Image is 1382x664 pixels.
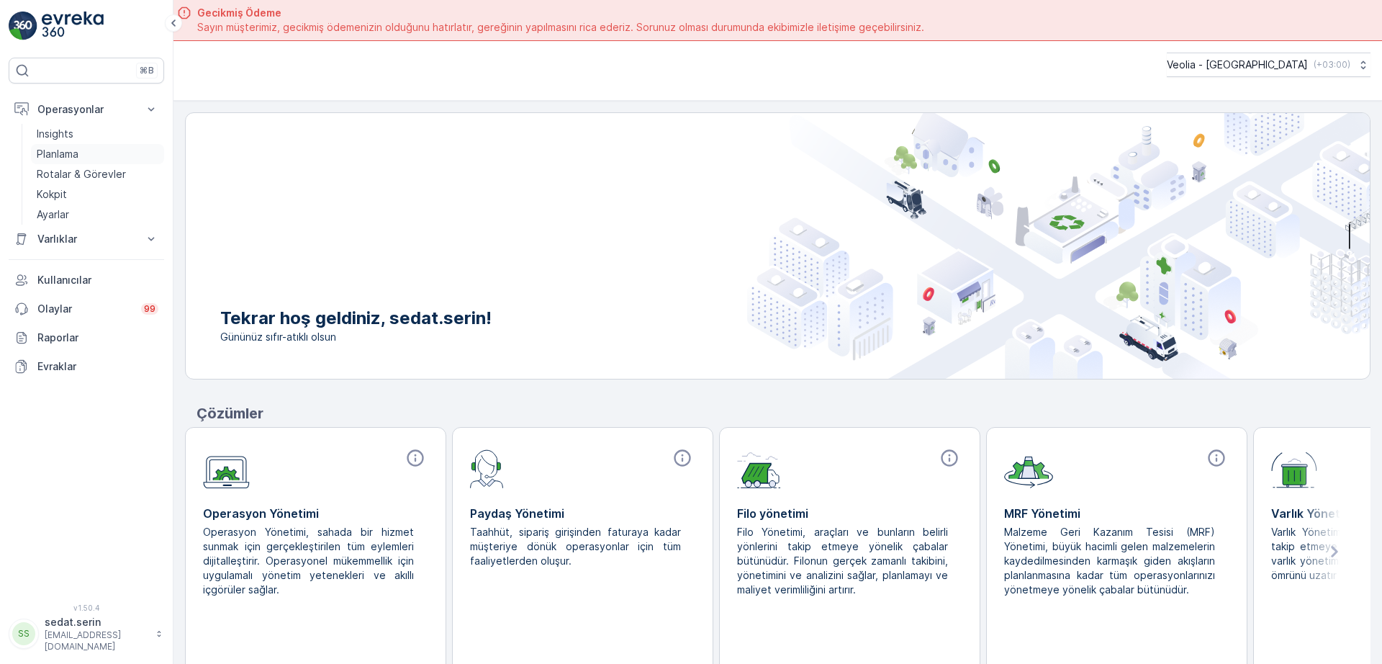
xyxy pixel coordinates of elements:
img: module-icon [203,448,250,489]
a: Kullanıcılar [9,266,164,295]
a: Olaylar99 [9,295,164,323]
p: Ayarlar [37,207,69,222]
p: Taahhüt, sipariş girişinden faturaya kadar müşteriye dönük operasyonlar için tüm faaliyetlerden o... [470,525,684,568]
p: Veolia - [GEOGRAPHIC_DATA] [1167,58,1308,72]
a: Evraklar [9,352,164,381]
p: Operasyon Yönetimi [203,505,428,522]
img: city illustration [747,113,1370,379]
span: Gününüz sıfır-atıklı olsun [220,330,492,344]
p: Çözümler [197,403,1370,424]
a: Ayarlar [31,205,164,225]
button: Veolia - [GEOGRAPHIC_DATA](+03:00) [1167,53,1370,77]
p: Rotalar & Görevler [37,167,126,181]
p: Raporlar [37,331,158,345]
img: module-icon [737,448,781,488]
img: module-icon [470,448,504,488]
a: Insights [31,124,164,144]
p: ( +03:00 ) [1314,59,1350,71]
p: Filo yönetimi [737,505,962,522]
img: module-icon [1004,448,1053,488]
span: Gecikmiş Ödeme [197,6,924,20]
img: logo [9,12,37,40]
img: logo_light-DOdMpM7g.png [42,12,104,40]
p: Evraklar [37,359,158,374]
p: Tekrar hoş geldiniz, sedat.serin! [220,307,492,330]
p: Operasyon Yönetimi, sahada bir hizmet sunmak için gerçekleştirilen tüm eylemleri dijitalleştirir.... [203,525,417,597]
a: Rotalar & Görevler [31,164,164,184]
a: Raporlar [9,323,164,352]
p: 99 [144,303,155,315]
p: Filo Yönetimi, araçları ve bunların belirli yönlerini takip etmeye yönelik çabalar bütünüdür. Fil... [737,525,951,597]
p: Olaylar [37,302,132,316]
p: Kullanıcılar [37,273,158,287]
span: Sayın müşterimiz, gecikmiş ödemenizin olduğunu hatırlatır, gereğinin yapılmasını rica ederiz. Sor... [197,20,924,35]
button: Varlıklar [9,225,164,254]
p: MRF Yönetimi [1004,505,1229,522]
img: module-icon [1271,448,1317,488]
button: Operasyonlar [9,95,164,124]
p: Insights [37,127,73,141]
p: Kokpit [37,187,67,202]
div: SS [12,622,35,645]
p: ⌘B [140,65,154,76]
a: Planlama [31,144,164,164]
p: sedat.serin [45,615,148,629]
span: v 1.50.4 [9,604,164,612]
p: Planlama [37,147,78,161]
button: SSsedat.serin[EMAIL_ADDRESS][DOMAIN_NAME] [9,615,164,652]
a: Kokpit [31,184,164,205]
p: [EMAIL_ADDRESS][DOMAIN_NAME] [45,629,148,652]
p: Malzeme Geri Kazanım Tesisi (MRF) Yönetimi, büyük hacimli gelen malzemelerin kaydedilmesinden kar... [1004,525,1218,597]
p: Operasyonlar [37,102,135,117]
p: Varlıklar [37,232,135,246]
p: Paydaş Yönetimi [470,505,695,522]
